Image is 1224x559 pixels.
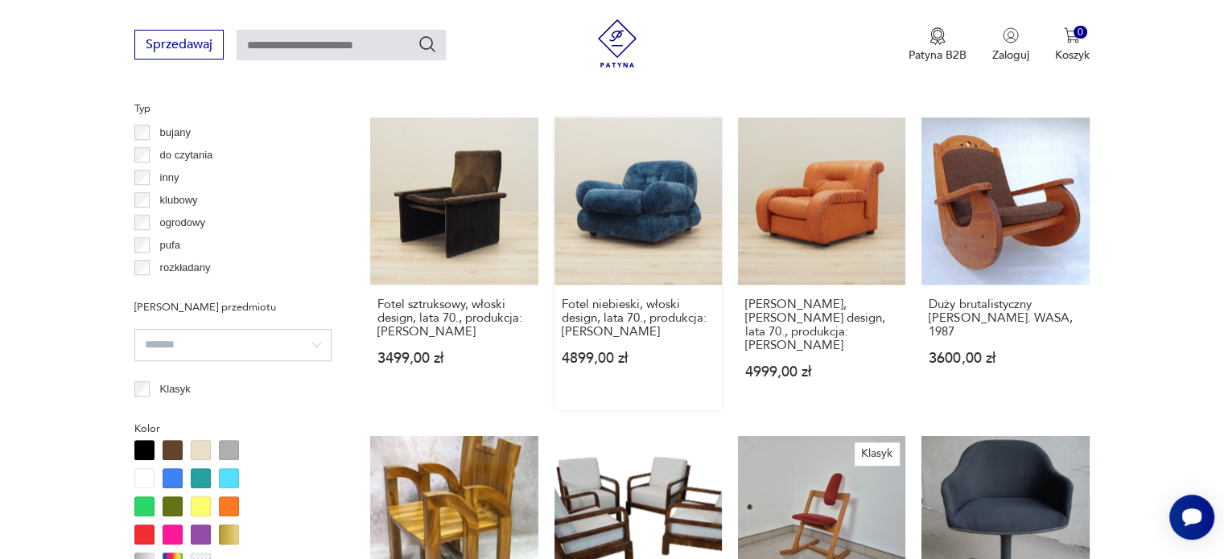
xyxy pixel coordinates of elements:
a: Fotel niebieski, włoski design, lata 70., produkcja: WłochyFotel niebieski, włoski design, lata 7... [554,117,722,410]
img: Ikona medalu [929,27,946,45]
p: inny [160,169,179,187]
button: 0Koszyk [1055,27,1090,63]
a: Ikona medaluPatyna B2B [909,27,966,63]
p: 4999,00 zł [745,365,898,379]
img: Ikona koszyka [1064,27,1080,43]
h3: Fotel niebieski, włoski design, lata 70., produkcja: [PERSON_NAME] [562,298,715,339]
p: Typ [134,100,332,117]
p: bujany [160,124,191,142]
button: Sprzedawaj [134,30,224,60]
img: Patyna - sklep z meblami i dekoracjami vintage [593,19,641,68]
img: Ikonka użytkownika [1003,27,1019,43]
p: ogrodowy [160,214,205,232]
p: pufa [160,236,180,254]
a: Fotel sztruksowy, włoski design, lata 70., produkcja: WłochyFotel sztruksowy, włoski design, lata... [370,117,538,410]
button: Zaloguj [992,27,1029,63]
h3: Fotel sztruksowy, włoski design, lata 70., produkcja: [PERSON_NAME] [377,298,530,339]
p: 4899,00 zł [562,351,715,365]
p: Kolor [134,420,332,438]
p: do czytania [160,146,213,164]
p: Klasyk [160,380,191,398]
a: Fotel rudy, duński design, lata 70., produkcja: Dania[PERSON_NAME], [PERSON_NAME] design, lata 70... [738,117,905,410]
p: Zaloguj [992,47,1029,63]
button: Szukaj [418,35,437,54]
button: Patyna B2B [909,27,966,63]
a: Sprzedawaj [134,40,224,51]
a: Duży brutalistyczny fotel bujany. WASA, 1987Duży brutalistyczny [PERSON_NAME]. WASA, 19873600,00 zł [921,117,1089,410]
p: klubowy [160,191,198,209]
p: Koszyk [1055,47,1090,63]
p: 3499,00 zł [377,351,530,365]
p: [PERSON_NAME] przedmiotu [134,298,332,316]
p: Patyna B2B [909,47,966,63]
div: 0 [1074,26,1087,39]
h3: Duży brutalistyczny [PERSON_NAME]. WASA, 1987 [929,298,1082,339]
p: rozkładany [160,259,211,277]
h3: [PERSON_NAME], [PERSON_NAME] design, lata 70., produkcja: [PERSON_NAME] [745,298,898,352]
p: 3600,00 zł [929,351,1082,365]
iframe: Smartsupp widget button [1169,495,1214,540]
